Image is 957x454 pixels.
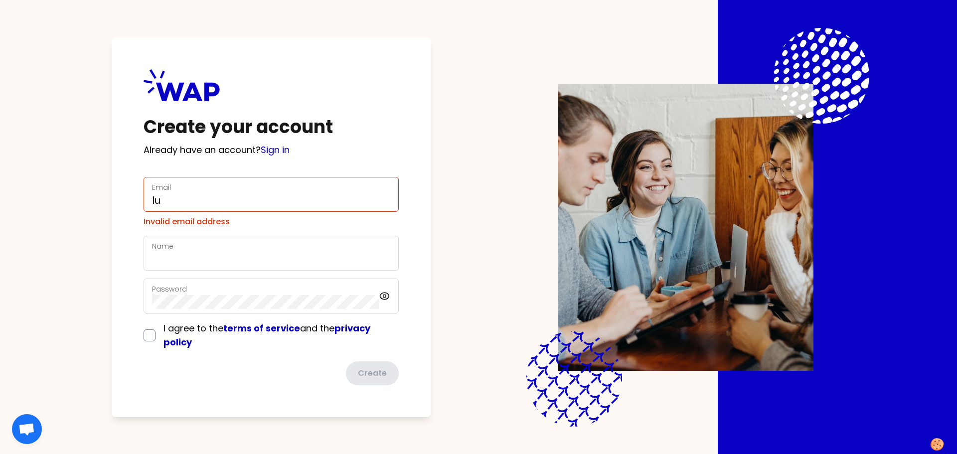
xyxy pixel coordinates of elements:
a: terms of service [223,322,300,334]
p: Already have an account? [144,143,399,157]
div: Invalid email address [144,216,399,228]
h1: Create your account [144,117,399,137]
button: Create [346,361,399,385]
label: Name [152,241,173,251]
img: Description [558,84,813,371]
label: Password [152,284,187,294]
a: privacy policy [163,322,370,348]
a: Sign in [261,144,290,156]
label: Email [152,182,171,192]
span: I agree to the and the [163,322,370,348]
a: Ouvrir le chat [12,414,42,444]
